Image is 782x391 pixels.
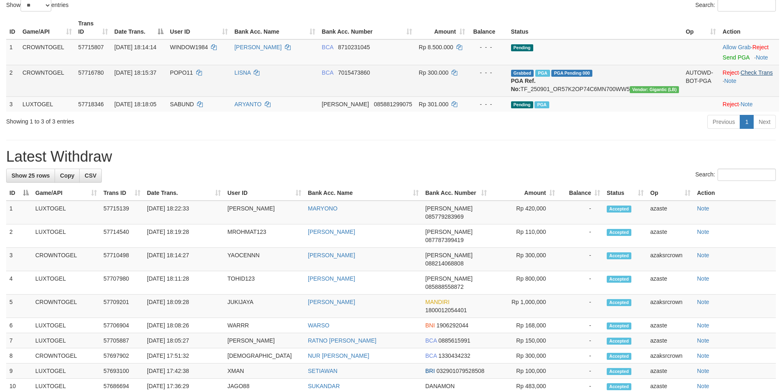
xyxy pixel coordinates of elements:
[144,318,224,333] td: [DATE] 18:08:26
[224,224,305,248] td: MROHMAT123
[167,16,231,39] th: User ID: activate to sort column ascending
[695,169,776,181] label: Search:
[425,307,467,313] span: Copy 1800012054401 to clipboard
[558,364,603,379] td: -
[234,101,261,107] a: ARYANTO
[722,54,749,61] a: Send PGA
[647,271,694,295] td: azaste
[19,16,75,39] th: Game/API: activate to sort column ascending
[308,275,355,282] a: [PERSON_NAME]
[308,352,369,359] a: NUR [PERSON_NAME]
[535,70,550,77] span: Marked by azaksrcrown
[724,78,736,84] a: Note
[718,169,776,181] input: Search:
[6,295,32,318] td: 5
[144,333,224,348] td: [DATE] 18:05:27
[722,44,750,50] a: Allow Grab
[144,224,224,248] td: [DATE] 18:19:28
[170,101,194,107] span: SABUND
[607,276,631,283] span: Accepted
[75,16,111,39] th: Trans ID: activate to sort column ascending
[490,248,558,271] td: Rp 300,000
[753,115,776,129] a: Next
[697,205,709,212] a: Note
[115,44,156,50] span: [DATE] 18:14:14
[100,224,144,248] td: 57714540
[607,229,631,236] span: Accepted
[722,44,752,50] span: ·
[558,271,603,295] td: -
[719,96,779,112] td: ·
[490,295,558,318] td: Rp 1,000,000
[415,16,468,39] th: Amount: activate to sort column ascending
[697,275,709,282] a: Note
[308,368,337,374] a: SETIAWAN
[490,318,558,333] td: Rp 168,000
[490,224,558,248] td: Rp 110,000
[647,348,694,364] td: azaksrcrown
[607,368,631,375] span: Accepted
[170,69,193,76] span: POPO11
[425,284,463,290] span: Copy 085888558872 to clipboard
[374,101,412,107] span: Copy 085881299075 to clipboard
[697,299,709,305] a: Note
[419,69,448,76] span: Rp 300.000
[308,299,355,305] a: [PERSON_NAME]
[422,185,490,201] th: Bank Acc. Number: activate to sort column ascending
[100,333,144,348] td: 57705887
[694,185,776,201] th: Action
[425,205,472,212] span: [PERSON_NAME]
[697,322,709,329] a: Note
[425,322,435,329] span: BNI
[425,299,449,305] span: MANDIRI
[697,352,709,359] a: Note
[425,352,437,359] span: BCA
[425,229,472,235] span: [PERSON_NAME]
[607,322,631,329] span: Accepted
[682,16,719,39] th: Op: activate to sort column ascending
[6,318,32,333] td: 6
[224,318,305,333] td: WARRR
[55,169,80,183] a: Copy
[558,224,603,248] td: -
[425,260,463,267] span: Copy 088214068808 to clipboard
[144,248,224,271] td: [DATE] 18:14:27
[647,201,694,224] td: azaste
[558,248,603,271] td: -
[425,252,472,258] span: [PERSON_NAME]
[19,65,75,96] td: CROWNTOGEL
[111,16,167,39] th: Date Trans.: activate to sort column descending
[6,248,32,271] td: 3
[319,16,415,39] th: Bank Acc. Number: activate to sort column ascending
[6,149,776,165] h1: Latest Withdraw
[472,69,505,77] div: - - -
[647,224,694,248] td: azaste
[224,248,305,271] td: YAOCENNN
[6,169,55,183] a: Show 25 rows
[224,295,305,318] td: JUKIJAYA
[6,333,32,348] td: 7
[438,337,470,344] span: Copy 0885615991 to clipboard
[741,69,773,76] a: Check Trans
[607,383,631,390] span: Accepted
[490,271,558,295] td: Rp 800,000
[100,271,144,295] td: 57707980
[308,337,376,344] a: RATNO [PERSON_NAME]
[234,44,282,50] a: [PERSON_NAME]
[607,206,631,213] span: Accepted
[78,101,104,107] span: 57718346
[32,248,100,271] td: CROWNTOGEL
[322,69,333,76] span: BCA
[490,333,558,348] td: Rp 150,000
[425,237,463,243] span: Copy 087787399419 to clipboard
[425,337,437,344] span: BCA
[144,364,224,379] td: [DATE] 17:42:38
[697,337,709,344] a: Note
[224,201,305,224] td: [PERSON_NAME]
[438,352,470,359] span: Copy 1330434232 to clipboard
[224,364,305,379] td: XMAN
[647,185,694,201] th: Op: activate to sort column ascending
[144,348,224,364] td: [DATE] 17:51:32
[308,322,329,329] a: WARSO
[722,69,739,76] a: Reject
